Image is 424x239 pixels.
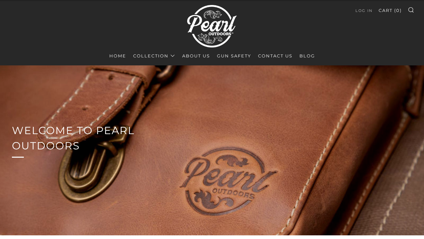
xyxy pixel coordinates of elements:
a: Contact Us [258,50,292,61]
a: Log in [355,5,373,16]
a: Collection [133,50,175,61]
a: Gun Safety [217,50,251,61]
a: Blog [299,50,315,61]
span: 0 [396,8,400,13]
a: About Us [182,50,210,61]
h2: Welcome to Pearl Outdoors [12,123,174,154]
a: Home [109,50,126,61]
img: Pearl Outdoors | Luxury Leather Pistol Bags & Executive Range Bags [187,2,237,50]
a: Cart (0) [379,5,402,16]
